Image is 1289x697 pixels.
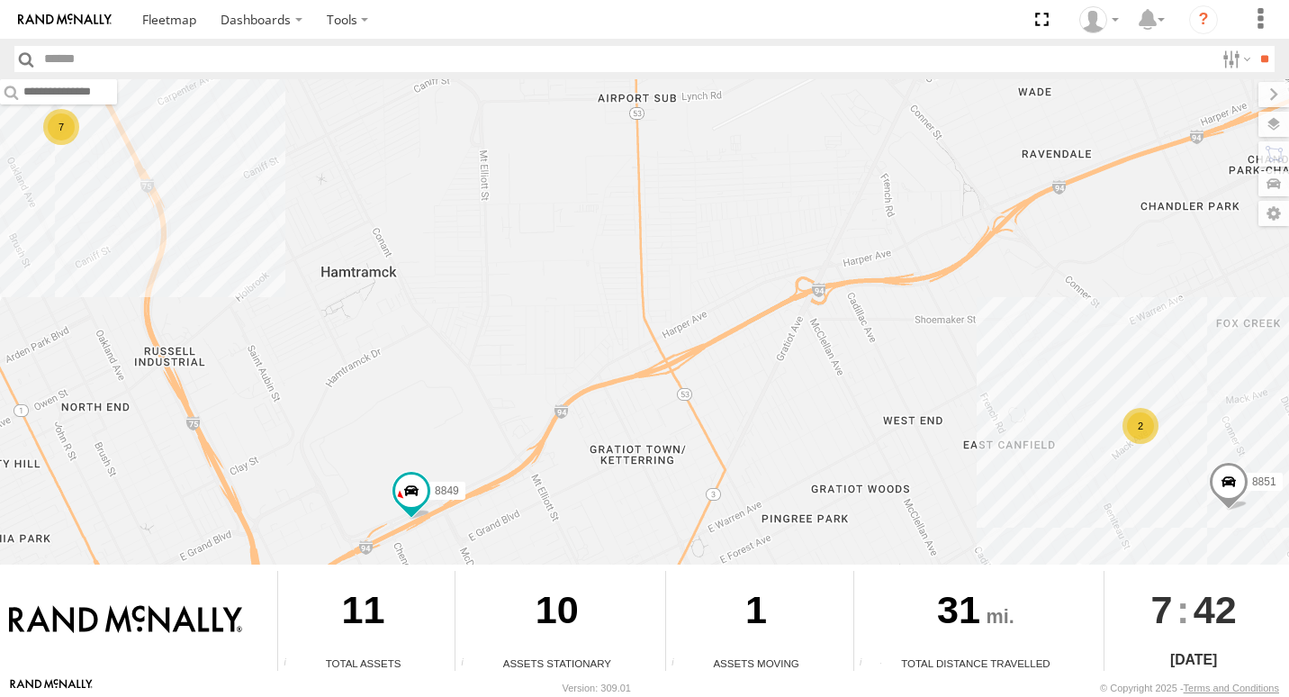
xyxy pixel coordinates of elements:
[1073,6,1125,33] div: Valeo Dash
[666,571,847,656] div: 1
[455,571,659,656] div: 10
[10,679,93,697] a: Visit our Website
[1100,683,1279,693] div: © Copyright 2025 -
[854,657,881,671] div: Total distance travelled by all assets within specified date range and applied filters
[278,656,448,671] div: Total Assets
[1258,201,1289,226] label: Map Settings
[455,656,659,671] div: Assets Stationary
[278,571,448,656] div: 11
[1252,475,1276,488] span: 8851
[1215,46,1254,72] label: Search Filter Options
[666,656,847,671] div: Assets Moving
[1104,571,1282,648] div: :
[9,605,242,636] img: Rand McNally
[18,14,112,26] img: rand-logo.svg
[1184,683,1279,693] a: Terms and Conditions
[854,571,1098,656] div: 31
[666,657,693,671] div: Total number of assets current in transit.
[43,109,79,145] div: 7
[455,657,482,671] div: Total number of assets current stationary.
[1189,5,1218,34] i: ?
[1104,649,1282,671] div: [DATE]
[278,657,305,671] div: Total number of Enabled Assets
[435,484,459,497] span: 8849
[1151,571,1173,648] span: 7
[1194,571,1237,648] span: 42
[1122,408,1158,444] div: 2
[563,683,631,693] div: Version: 309.01
[854,656,1098,671] div: Total Distance Travelled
